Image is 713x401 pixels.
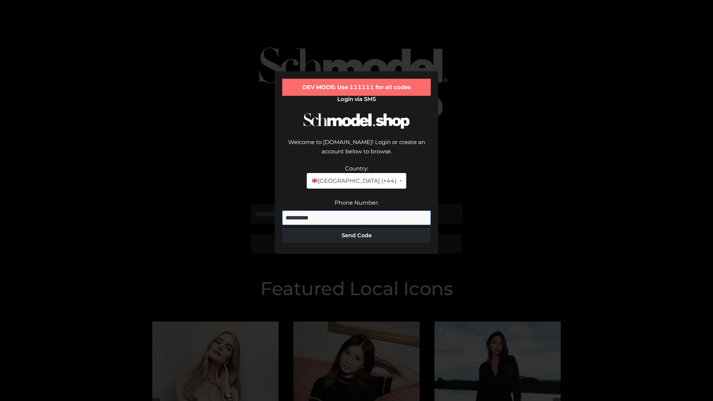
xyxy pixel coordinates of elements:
[301,106,412,136] img: Schmodel Logo
[335,199,379,206] label: Phone Number:
[282,96,431,102] h2: Login via SMS
[345,165,368,172] label: Country:
[282,79,431,96] div: DEV MODE: Use 111111 for all codes
[282,228,431,243] button: Send Code
[311,176,396,186] span: [GEOGRAPHIC_DATA] (+44)
[282,137,431,164] div: Welcome to [DOMAIN_NAME]! Login or create an account below to browse.
[312,178,318,183] img: 🇬🇧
